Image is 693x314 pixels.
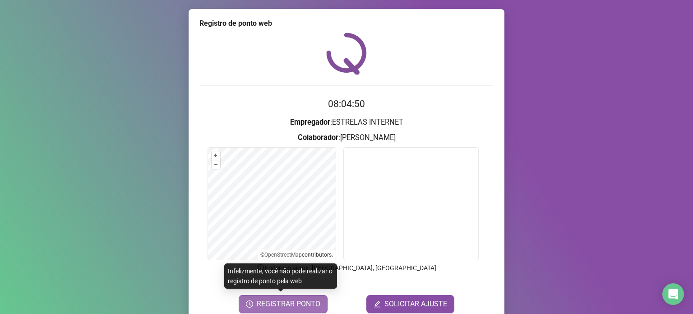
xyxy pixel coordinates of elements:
p: Endereço aprox. : [GEOGRAPHIC_DATA], [GEOGRAPHIC_DATA] [199,263,494,273]
li: © contributors. [260,252,333,258]
strong: Empregador [290,118,330,127]
h3: : [PERSON_NAME] [199,132,494,144]
span: clock-circle [246,300,253,308]
time: 08:04:50 [328,98,365,109]
button: REGISTRAR PONTO [239,295,328,313]
button: editSOLICITAR AJUSTE [366,295,454,313]
button: + [212,151,220,160]
strong: Colaborador [298,133,338,142]
span: edit [374,300,381,308]
div: Registro de ponto web [199,18,494,29]
a: OpenStreetMap [264,252,302,258]
button: – [212,160,220,169]
span: REGISTRAR PONTO [257,299,320,309]
img: QRPoint [326,33,367,75]
h3: : ESTRELAS INTERNET [199,117,494,128]
div: Open Intercom Messenger [662,283,684,305]
div: Infelizmente, você não pode realizar o registro de ponto pela web [224,263,337,289]
span: SOLICITAR AJUSTE [384,299,447,309]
